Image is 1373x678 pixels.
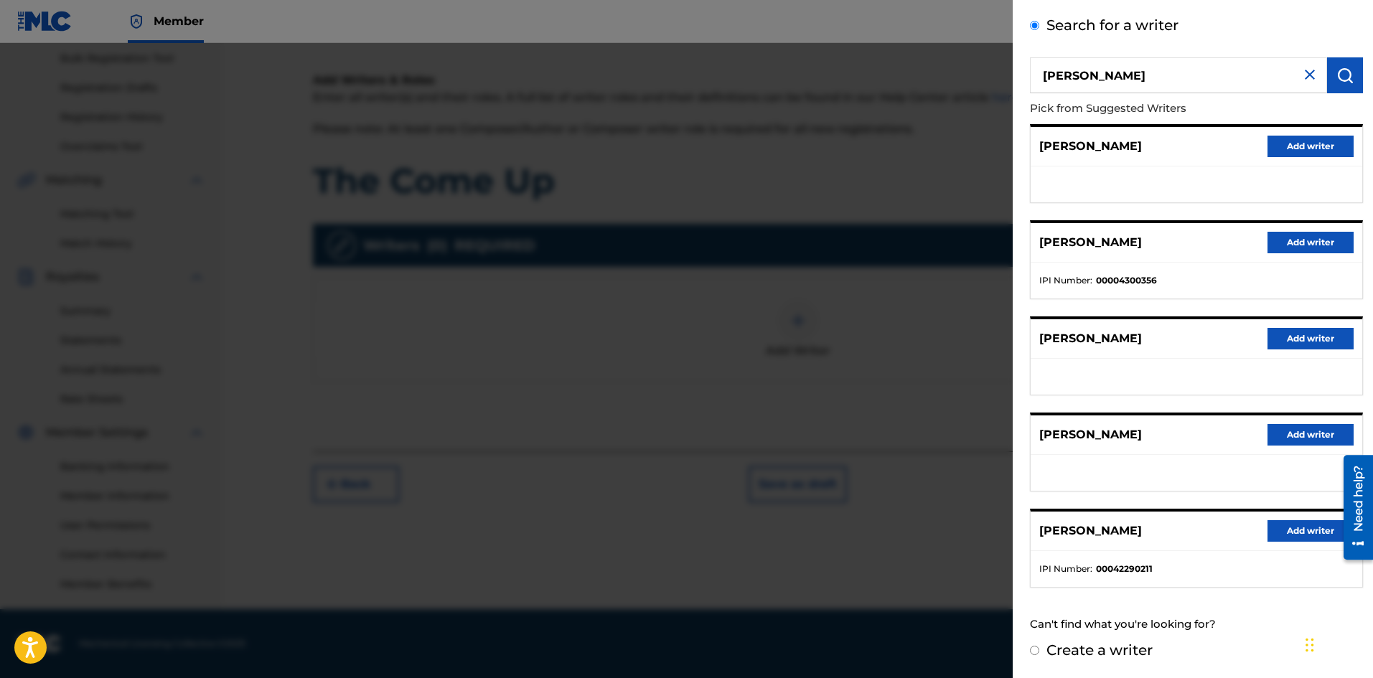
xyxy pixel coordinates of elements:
[1039,330,1142,347] p: [PERSON_NAME]
[1039,274,1092,287] span: IPI Number :
[1030,93,1281,124] p: Pick from Suggested Writers
[1039,426,1142,443] p: [PERSON_NAME]
[1306,623,1314,667] div: Drag
[1039,234,1142,251] p: [PERSON_NAME]
[1301,66,1318,83] img: close
[1267,520,1354,542] button: Add writer
[1039,522,1142,540] p: [PERSON_NAME]
[1039,562,1092,575] span: IPI Number :
[1267,232,1354,253] button: Add writer
[1096,274,1157,287] strong: 00004300356
[1030,57,1327,93] input: Search writer's name or IPI Number
[1333,450,1373,565] iframe: Resource Center
[1267,328,1354,349] button: Add writer
[1039,138,1142,155] p: [PERSON_NAME]
[1096,562,1153,575] strong: 00042290211
[128,13,145,30] img: Top Rightsholder
[1301,609,1373,678] iframe: Chat Widget
[17,11,72,32] img: MLC Logo
[1046,641,1153,659] label: Create a writer
[1267,136,1354,157] button: Add writer
[154,13,204,29] span: Member
[1267,424,1354,446] button: Add writer
[1030,609,1363,640] div: Can't find what you're looking for?
[1336,67,1354,84] img: Search Works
